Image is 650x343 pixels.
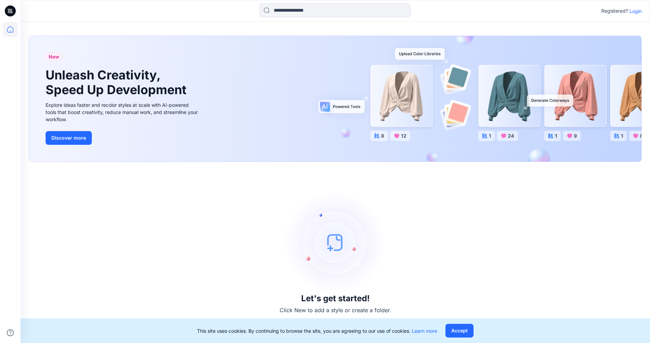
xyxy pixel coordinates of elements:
p: This site uses cookies. By continuing to browse the site, you are agreeing to our use of cookies. [197,327,437,334]
a: Discover more [46,131,200,145]
span: New [49,53,59,61]
h1: Unleash Creativity, Speed Up Development [46,68,189,97]
img: empty-state-image.svg [284,191,387,294]
p: Click New to add a style or create a folder. [280,306,391,314]
h3: Let's get started! [301,294,370,303]
button: Accept [445,324,474,338]
p: Login [629,8,642,15]
button: Discover more [46,131,92,145]
div: Explore ideas faster and recolor styles at scale with AI-powered tools that boost creativity, red... [46,101,200,123]
a: Learn more [412,328,437,334]
p: Registered? [601,7,628,15]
